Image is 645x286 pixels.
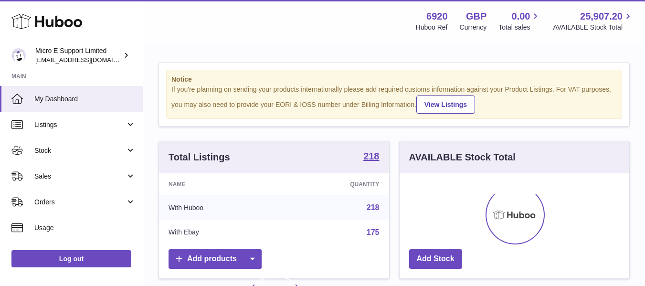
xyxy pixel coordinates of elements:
[363,151,379,161] strong: 218
[169,249,262,269] a: Add products
[11,250,131,267] a: Log out
[159,173,280,195] th: Name
[363,151,379,163] a: 218
[34,146,126,155] span: Stock
[34,198,126,207] span: Orders
[11,48,26,63] img: contact@micropcsupport.com
[553,10,634,32] a: 25,907.20 AVAILABLE Stock Total
[512,10,530,23] span: 0.00
[34,95,136,104] span: My Dashboard
[498,10,541,32] a: 0.00 Total sales
[409,151,516,164] h3: AVAILABLE Stock Total
[159,220,280,245] td: With Ebay
[367,203,380,212] a: 218
[580,10,623,23] span: 25,907.20
[426,10,448,23] strong: 6920
[498,23,541,32] span: Total sales
[466,10,486,23] strong: GBP
[416,23,448,32] div: Huboo Ref
[367,228,380,236] a: 175
[416,95,475,114] a: View Listings
[169,151,230,164] h3: Total Listings
[280,173,389,195] th: Quantity
[35,56,140,64] span: [EMAIL_ADDRESS][DOMAIN_NAME]
[171,85,617,114] div: If you're planning on sending your products internationally please add required customs informati...
[409,249,462,269] a: Add Stock
[171,75,617,84] strong: Notice
[159,195,280,220] td: With Huboo
[34,120,126,129] span: Listings
[34,223,136,233] span: Usage
[34,172,126,181] span: Sales
[460,23,487,32] div: Currency
[35,46,121,64] div: Micro E Support Limited
[553,23,634,32] span: AVAILABLE Stock Total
